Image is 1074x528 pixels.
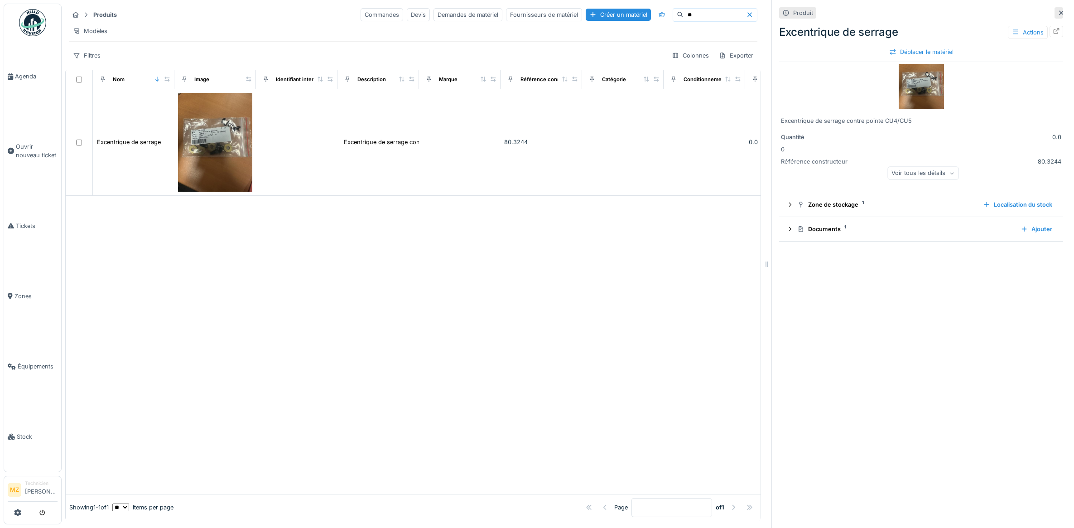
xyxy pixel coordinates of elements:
[4,331,61,402] a: Équipements
[779,24,1063,40] div: Excentrique de serrage
[716,503,724,512] strong: of 1
[586,9,651,21] div: Créer un matériel
[4,111,61,190] a: Ouvrir nouveau ticket
[506,8,582,21] div: Fournisseurs de matériel
[715,49,757,62] div: Exporter
[112,503,173,512] div: items per page
[25,480,58,487] div: Technicien
[17,432,58,441] span: Stock
[668,49,713,62] div: Colonnes
[8,480,58,502] a: MZ Technicien[PERSON_NAME]
[797,200,976,209] div: Zone de stockage
[781,133,849,141] div: Quantité
[8,483,21,497] li: MZ
[520,76,580,83] div: Référence constructeur
[886,46,957,58] div: Déplacer le matériel
[90,10,120,19] strong: Produits
[69,49,105,62] div: Filtres
[276,76,320,83] div: Identifiant interne
[852,133,1061,141] div: 0.0
[407,8,430,21] div: Devis
[113,76,125,83] div: Nom
[899,64,944,109] img: Excentrique de serrage
[1017,223,1056,235] div: Ajouter
[781,157,849,166] div: Référence constructeur
[16,142,58,160] span: Ouvrir nouveau ticket
[18,362,58,371] span: Équipements
[361,8,403,21] div: Commandes
[69,503,109,512] div: Showing 1 - 1 of 1
[749,138,823,146] div: 0.0
[4,191,61,261] a: Tickets
[793,9,813,17] div: Produit
[602,76,626,83] div: Catégorie
[887,167,958,180] div: Voir tous les détails
[852,157,1061,166] div: 80.3244
[178,93,252,192] img: Excentrique de serrage
[25,480,58,499] li: [PERSON_NAME]
[783,221,1060,237] summary: Documents1Ajouter
[14,292,58,300] span: Zones
[69,24,111,38] div: Modèles
[979,199,1056,211] div: Localisation du stock
[344,138,475,146] div: Excentrique de serrage contre pointe CU4/CU5
[781,116,1061,125] div: Excentrique de serrage contre pointe CU4/CU5
[504,138,578,146] div: 80.3244
[4,402,61,472] a: Stock
[16,222,58,230] span: Tickets
[19,9,46,36] img: Badge_color-CXgf-gQk.svg
[15,72,58,81] span: Agenda
[357,76,386,83] div: Description
[783,196,1060,213] summary: Zone de stockage1Localisation du stock
[684,76,727,83] div: Conditionnement
[194,76,209,83] div: Image
[779,62,1063,189] div: 0
[4,261,61,331] a: Zones
[614,503,628,512] div: Page
[433,8,502,21] div: Demandes de matériel
[1008,26,1048,39] div: Actions
[439,76,458,83] div: Marque
[97,138,161,146] div: Excentrique de serrage
[4,41,61,111] a: Agenda
[797,225,1013,233] div: Documents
